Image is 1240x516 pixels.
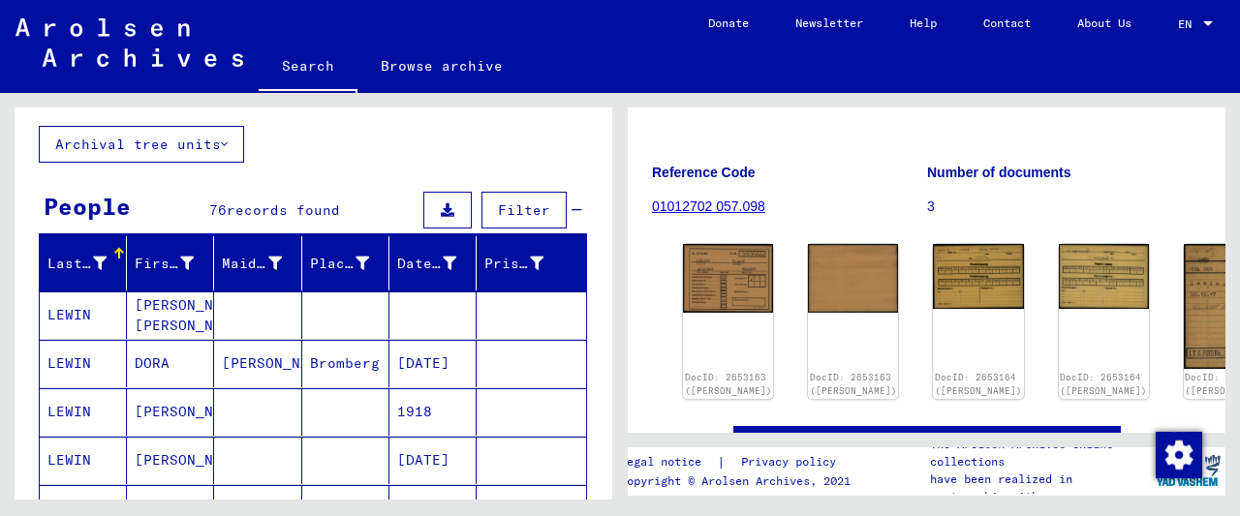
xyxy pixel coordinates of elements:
[389,340,477,387] mat-cell: [DATE]
[683,244,773,312] img: 001.jpg
[652,198,765,214] a: 01012702 057.098
[810,372,897,396] a: DocID: 2653163 ([PERSON_NAME])
[808,244,898,312] img: 002.jpg
[135,254,194,274] div: First Name
[484,248,568,279] div: Prisoner #
[1152,446,1224,495] img: yv_logo.png
[481,192,567,228] button: Filter
[214,340,301,387] mat-cell: [PERSON_NAME]
[259,43,357,93] a: Search
[302,340,389,387] mat-cell: Bromberg
[1156,432,1202,478] img: Change consent
[39,126,244,163] button: Archival tree units
[47,248,131,279] div: Last Name
[389,437,477,484] mat-cell: [DATE]
[127,388,214,436] mat-cell: [PERSON_NAME]
[40,388,127,436] mat-cell: LEWIN
[620,452,717,472] a: Legal notice
[209,201,227,219] span: 76
[620,472,859,490] p: Copyright © Arolsen Archives, 2021
[685,372,772,396] a: DocID: 2653163 ([PERSON_NAME])
[47,254,107,274] div: Last Name
[935,372,1022,396] a: DocID: 2653164 ([PERSON_NAME])
[135,248,218,279] div: First Name
[652,165,756,180] b: Reference Code
[1059,244,1149,309] img: 002.jpg
[1060,372,1147,396] a: DocID: 2653164 ([PERSON_NAME])
[498,201,550,219] span: Filter
[927,197,1201,217] p: 3
[620,452,859,472] div: |
[127,340,214,387] mat-cell: DORA
[357,43,526,89] a: Browse archive
[40,291,127,339] mat-cell: LEWIN
[726,452,859,472] a: Privacy policy
[127,437,214,484] mat-cell: [PERSON_NAME]
[310,254,369,274] div: Place of Birth
[1155,431,1201,477] div: Change consent
[127,291,214,339] mat-cell: [PERSON_NAME] [PERSON_NAME]
[930,436,1151,470] p: The Arolsen Archives online collections
[227,201,340,219] span: records found
[127,236,214,290] mat-header-cell: First Name
[397,248,480,279] div: Date of Birth
[1178,17,1199,31] span: EN
[477,236,586,290] mat-header-cell: Prisoner #
[397,254,456,274] div: Date of Birth
[40,437,127,484] mat-cell: LEWIN
[389,236,477,290] mat-header-cell: Date of Birth
[933,244,1023,309] img: 001.jpg
[389,388,477,436] mat-cell: 1918
[40,236,127,290] mat-header-cell: Last Name
[927,165,1071,180] b: Number of documents
[310,248,393,279] div: Place of Birth
[302,236,389,290] mat-header-cell: Place of Birth
[40,340,127,387] mat-cell: LEWIN
[222,248,305,279] div: Maiden Name
[15,18,243,67] img: Arolsen_neg.svg
[222,254,281,274] div: Maiden Name
[484,254,543,274] div: Prisoner #
[779,433,1075,453] a: See comments created before [DATE]
[44,189,131,224] div: People
[930,470,1151,505] p: have been realized in partnership with
[214,236,301,290] mat-header-cell: Maiden Name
